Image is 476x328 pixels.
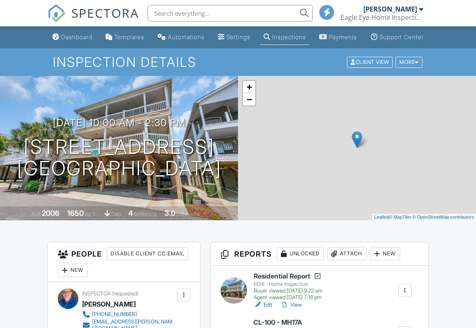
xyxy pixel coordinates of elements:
h1: [STREET_ADDRESS] [GEOGRAPHIC_DATA] [17,136,222,180]
a: Residential Report EEHI - Home Inspection Buyer viewed [DATE] 9:22 am Agent viewed [DATE] 7:16 pm [254,272,323,301]
div: Support Center [379,33,424,40]
div: EEHI - Home Inspection [254,281,323,288]
a: Automations (Basic) [154,30,208,45]
div: 2006 [42,209,59,217]
a: Settings [214,30,254,45]
div: [PERSON_NAME] [363,5,417,13]
input: Search everything... [148,5,313,21]
div: | [372,214,476,221]
div: Eagle Eye Home Inspection [341,13,423,21]
h3: Reports [211,242,428,266]
span: Built [31,211,40,217]
div: Dashboard [61,33,92,40]
span: sq. ft. [85,211,97,217]
a: Payments [316,30,361,45]
div: 4 [128,209,133,217]
div: 3.0 [165,209,175,217]
a: Leaflet [374,215,388,219]
a: Inspections [260,30,309,45]
div: Disable Client CC Email [107,247,188,260]
a: Zoom in [243,81,255,93]
span: slab [111,211,120,217]
a: Templates [102,30,148,45]
h3: People [48,242,200,282]
div: Inspections [272,33,306,40]
a: © MapTiler [389,215,411,219]
span: Inspector [82,290,111,297]
div: Unlocked [277,247,324,260]
div: Settings [226,33,250,40]
a: © OpenStreetMap contributors [412,215,474,219]
a: Zoom out [243,93,255,106]
div: [PERSON_NAME] [82,298,136,310]
div: 1650 [67,209,84,217]
div: New [370,247,400,260]
a: Dashboard [49,30,96,45]
a: Edit [254,301,272,309]
div: Buyer viewed [DATE] 9:22 am [254,288,323,294]
div: Attach [327,247,367,260]
h3: [DATE] 10:00 am - 2:30 pm [53,117,186,128]
div: New [58,264,88,277]
div: [PHONE_NUMBER] [92,311,137,318]
div: Templates [114,33,144,40]
span: bathrooms [177,211,200,217]
h6: CL-100 - MH17A [253,319,321,326]
span: (requested) [112,290,139,297]
div: Automations [168,33,205,40]
div: Payments [329,33,357,40]
div: Agent viewed [DATE] 7:16 pm [254,294,323,301]
span: bedrooms [134,211,157,217]
a: Support Center [368,30,427,45]
a: Client View [346,59,395,65]
h1: Inspection Details [53,55,423,69]
div: More [396,57,422,68]
div: Client View [347,57,393,68]
a: SPECTORA [47,11,139,28]
a: View [280,301,302,309]
span: SPECTORA [71,4,139,21]
a: [PHONE_NUMBER] [82,310,175,319]
h6: Residential Report [254,272,323,280]
img: The Best Home Inspection Software - Spectora [47,4,66,22]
